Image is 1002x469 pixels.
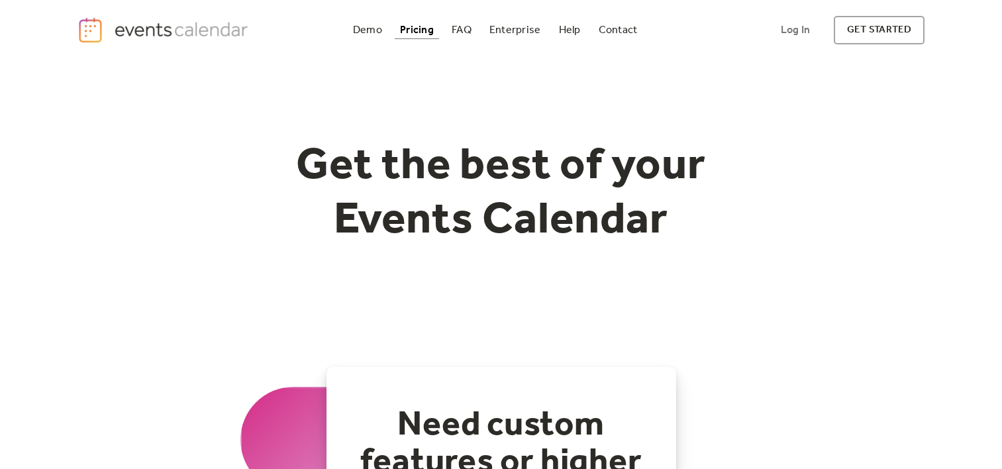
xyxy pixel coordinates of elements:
div: Help [559,26,581,34]
div: Contact [599,26,638,34]
a: Enterprise [484,21,546,39]
div: Pricing [400,26,434,34]
div: FAQ [452,26,472,34]
a: Help [554,21,586,39]
a: Pricing [395,21,439,39]
a: FAQ [446,21,477,39]
a: get started [834,16,925,44]
div: Demo [353,26,382,34]
a: Demo [348,21,387,39]
a: Log In [768,16,823,44]
h1: Get the best of your Events Calendar [247,140,756,248]
a: Contact [593,21,643,39]
div: Enterprise [489,26,540,34]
